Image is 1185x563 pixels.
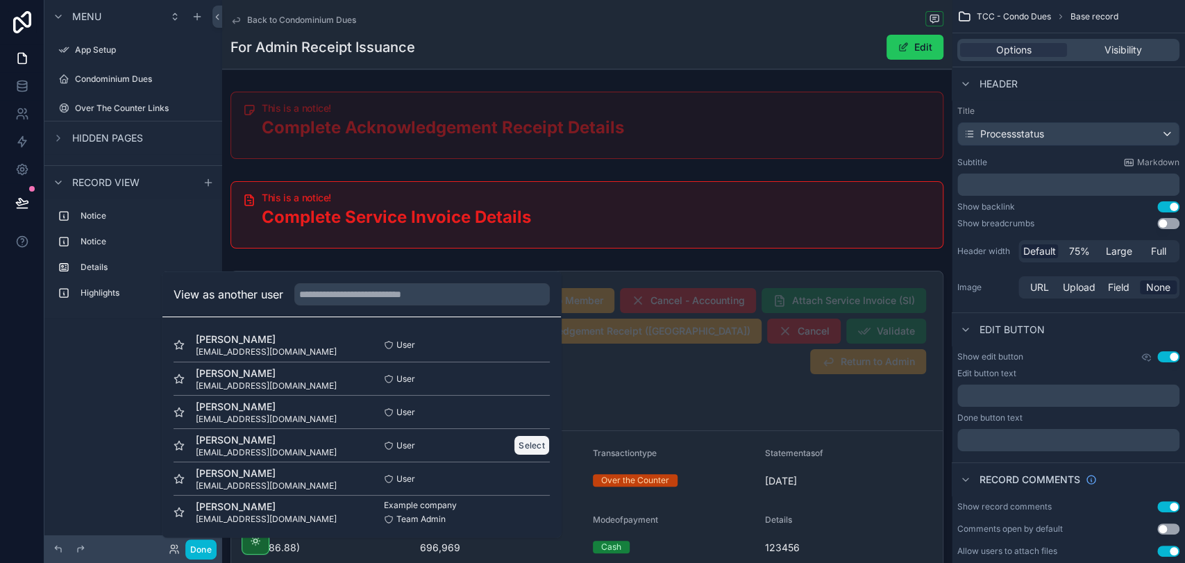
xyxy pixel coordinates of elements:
label: Show edit button [957,351,1023,362]
span: [PERSON_NAME] [196,432,337,446]
span: [EMAIL_ADDRESS][DOMAIN_NAME] [196,446,337,457]
div: scrollable content [957,174,1179,196]
label: Edit button text [957,368,1016,379]
span: Team Admin [396,513,446,524]
span: TCC - Condo Dues [977,11,1051,22]
div: scrollable content [957,385,1179,407]
label: Notice [81,236,208,247]
span: Processstatus [980,127,1044,141]
span: Options [996,43,1032,57]
span: User [396,406,415,417]
span: Hidden pages [72,131,143,145]
span: Back to Condominium Dues [247,15,356,26]
span: Example company [384,499,457,510]
label: Header width [957,246,1013,257]
span: [EMAIL_ADDRESS][DOMAIN_NAME] [196,480,337,491]
div: scrollable content [44,199,222,318]
div: Show backlink [957,201,1015,212]
a: Back to Condominium Dues [230,15,356,26]
a: Markdown [1123,157,1179,168]
span: Base record [1070,11,1118,22]
label: Done button text [957,412,1023,423]
a: App Setup [53,39,214,61]
span: Upload [1063,280,1095,294]
span: User [396,373,415,384]
button: Done [185,539,217,560]
span: Large [1106,244,1132,258]
label: Details [81,262,208,273]
span: Record comments [980,473,1080,487]
span: [PERSON_NAME] [196,466,337,480]
span: [EMAIL_ADDRESS][DOMAIN_NAME] [196,346,337,358]
span: [EMAIL_ADDRESS][DOMAIN_NAME] [196,413,337,424]
label: Image [957,282,1013,293]
span: [PERSON_NAME] [196,333,337,346]
span: User [396,339,415,351]
div: Show record comments [957,501,1052,512]
span: URL [1030,280,1049,294]
label: Condominium Dues [75,74,211,85]
button: Select [514,435,550,455]
span: Markdown [1137,157,1179,168]
span: User [396,439,415,451]
span: [EMAIL_ADDRESS][DOMAIN_NAME] [196,513,337,524]
span: Full [1151,244,1166,258]
div: Show breadcrumbs [957,218,1034,229]
h2: View as another user [174,286,283,303]
a: Over The Counter Links [53,97,214,119]
span: Default [1023,244,1056,258]
span: 75% [1069,244,1090,258]
label: Notice [81,210,208,221]
label: App Setup [75,44,211,56]
label: Over The Counter Links [75,103,211,114]
span: [PERSON_NAME] [196,399,337,413]
div: scrollable content [957,429,1179,451]
span: Header [980,77,1018,91]
span: Edit button [980,323,1045,337]
span: [EMAIL_ADDRESS][DOMAIN_NAME] [196,380,337,391]
label: Highlights [81,287,208,299]
span: Menu [72,10,101,24]
span: None [1146,280,1170,294]
span: Record view [72,176,140,190]
span: Field [1108,280,1129,294]
span: User [396,473,415,484]
span: [PERSON_NAME] [196,499,337,513]
button: Edit [886,35,943,60]
div: Comments open by default [957,523,1063,535]
span: [PERSON_NAME] [196,366,337,380]
label: Title [957,106,1179,117]
label: Subtitle [957,157,987,168]
a: Condominium Dues [53,68,214,90]
h1: For Admin Receipt Issuance [230,37,415,57]
button: Processstatus [957,122,1179,146]
span: Visibility [1104,43,1142,57]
